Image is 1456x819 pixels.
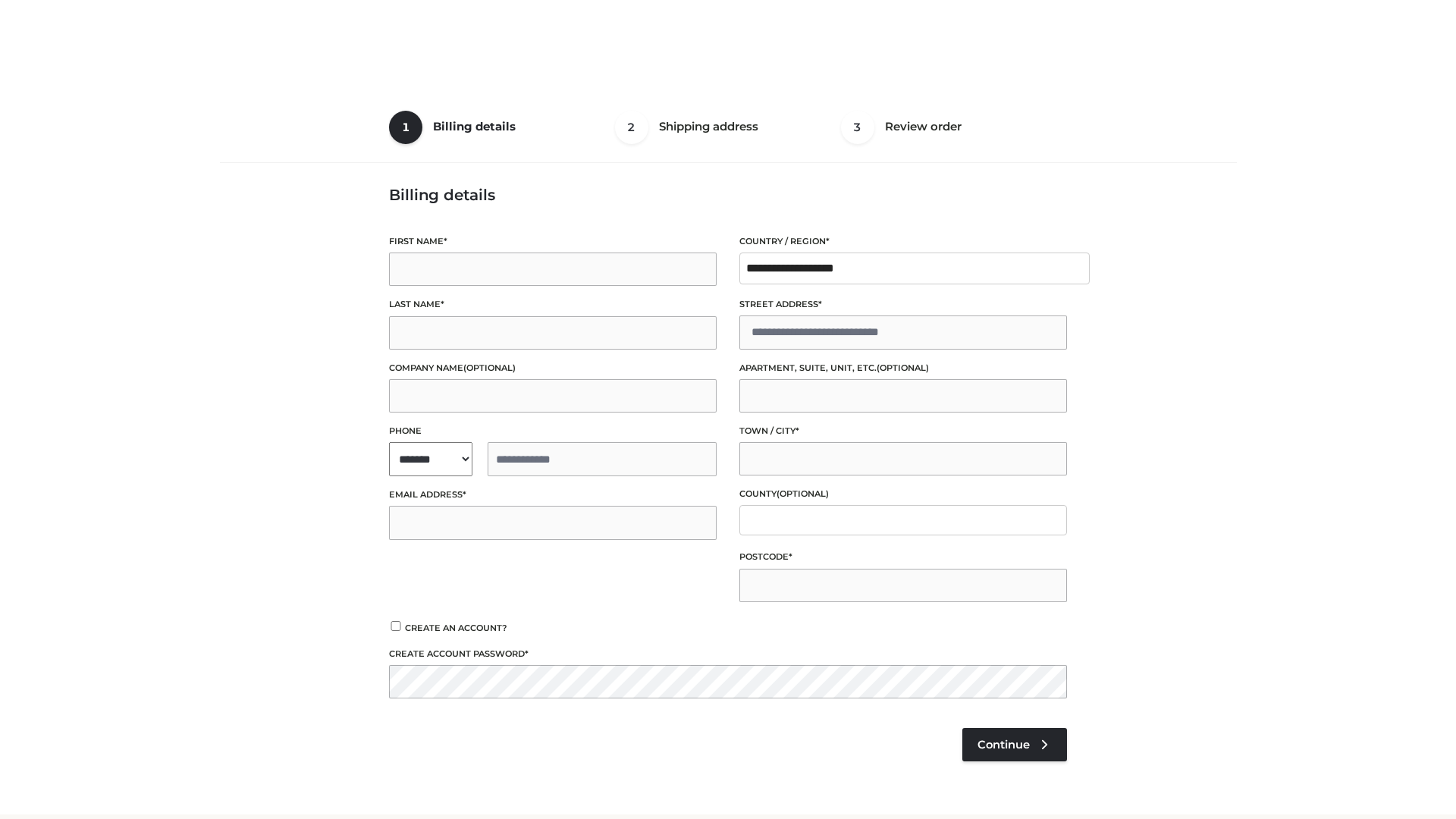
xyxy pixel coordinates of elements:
label: Country / Region [739,234,1067,249]
label: Street address [739,297,1067,312]
span: Review order [885,119,962,133]
label: Phone [389,424,717,438]
label: Town / City [739,424,1067,438]
span: (optional) [463,362,516,373]
label: Apartment, suite, unit, etc. [739,361,1067,375]
label: County [739,487,1067,501]
label: Postcode [739,550,1067,564]
span: (optional) [877,362,929,373]
label: Last name [389,297,717,312]
span: Create an account? [405,623,507,633]
span: 2 [615,111,648,144]
a: Continue [962,728,1067,761]
span: Shipping address [659,119,758,133]
label: Create account password [389,647,1067,661]
label: First name [389,234,717,249]
h3: Billing details [389,186,1067,204]
span: (optional) [777,488,829,499]
span: Continue [977,738,1030,752]
label: Company name [389,361,717,375]
span: 3 [841,111,874,144]
label: Email address [389,488,717,502]
span: Billing details [433,119,516,133]
input: Create an account? [389,621,403,631]
span: 1 [389,111,422,144]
